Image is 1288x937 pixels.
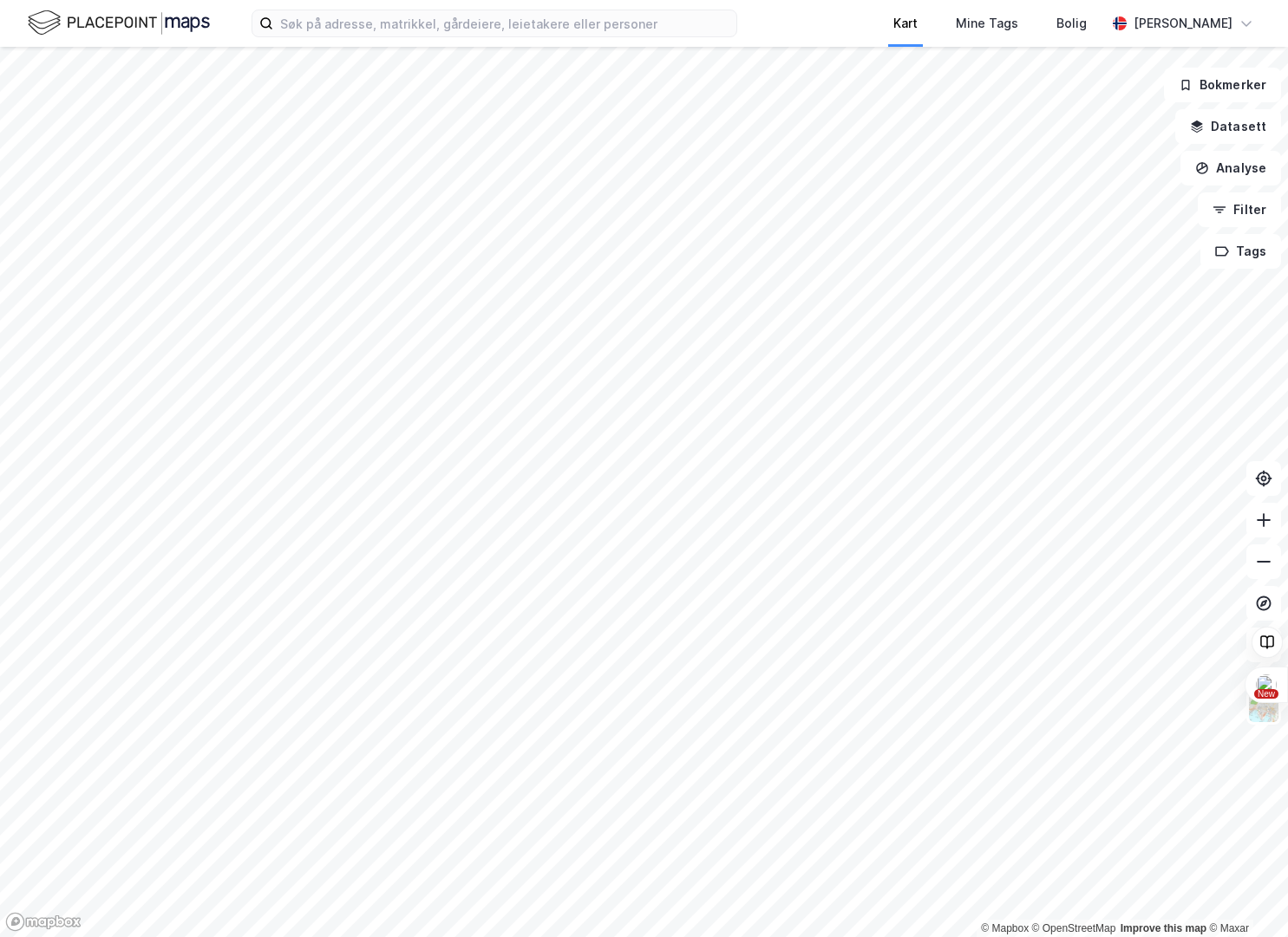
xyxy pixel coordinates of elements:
button: Analyse [1180,151,1281,185]
div: Bolig [1056,13,1087,34]
button: Datasett [1175,109,1281,144]
a: Mapbox homepage [5,912,82,932]
img: logo.f888ab2527a4732fd821a326f86c7f29.svg [28,8,210,38]
a: Mapbox [981,922,1029,934]
input: Søk på adresse, matrikkel, gårdeiere, leietakere eller personer [273,10,736,36]
a: OpenStreetMap [1032,922,1116,934]
div: Kart [893,13,918,34]
iframe: Chat Widget [1201,854,1288,937]
div: [PERSON_NAME] [1134,13,1232,34]
div: Kontrollprogram for chat [1201,854,1288,937]
div: Mine Tags [956,13,1018,34]
button: Tags [1200,234,1281,269]
button: Bokmerker [1164,68,1281,102]
button: Filter [1198,192,1281,227]
a: Improve this map [1121,922,1206,934]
